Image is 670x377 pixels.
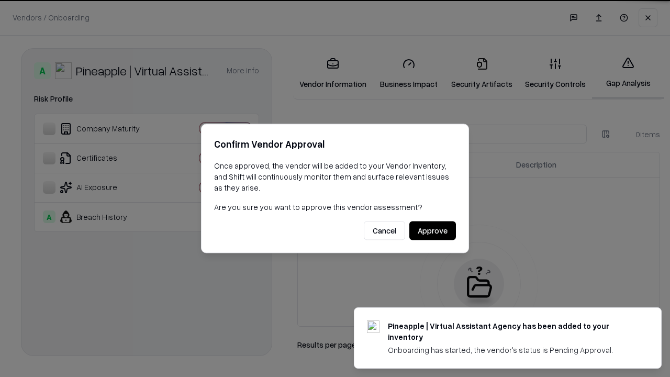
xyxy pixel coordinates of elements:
button: Cancel [364,221,405,240]
div: Onboarding has started, the vendor's status is Pending Approval. [388,345,636,356]
p: Once approved, the vendor will be added to your Vendor Inventory, and Shift will continuously mon... [214,160,456,193]
div: Pineapple | Virtual Assistant Agency has been added to your inventory [388,320,636,342]
img: trypineapple.com [367,320,379,333]
p: Are you sure you want to approve this vendor assessment? [214,202,456,213]
h2: Confirm Vendor Approval [214,137,456,152]
button: Approve [409,221,456,240]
